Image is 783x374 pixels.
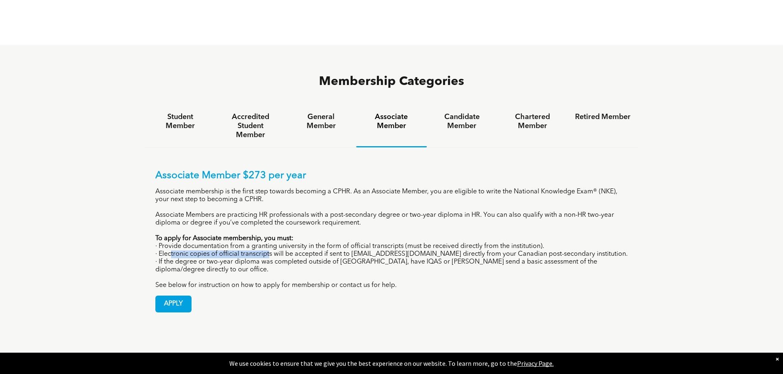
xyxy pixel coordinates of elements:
div: Dismiss notification [776,355,779,363]
h4: General Member [293,112,349,131]
span: APPLY [156,296,191,312]
p: Associate Members are practicing HR professionals with a post-secondary degree or two-year diplom... [155,211,628,227]
h4: Retired Member [575,112,631,122]
a: Privacy Page. [517,359,554,367]
h4: Chartered Member [505,112,560,131]
p: · Electronic copies of official transcripts will be accepted if sent to [EMAIL_ADDRESS][DOMAIN_NA... [155,250,628,258]
strong: To apply for Associate membership, you must: [155,235,293,242]
h4: Candidate Member [434,112,490,131]
h4: Accredited Student Member [223,112,278,140]
p: Associate Member $273 per year [155,170,628,182]
a: APPLY [155,296,192,312]
p: · Provide documentation from a granting university in the form of official transcripts (must be r... [155,243,628,250]
p: See below for instruction on how to apply for membership or contact us for help. [155,282,628,289]
h4: Student Member [152,112,208,131]
span: Membership Categories [319,76,464,88]
p: Associate membership is the first step towards becoming a CPHR. As an Associate Member, you are e... [155,188,628,204]
h4: Associate Member [364,112,419,131]
p: · If the degree or two-year diploma was completed outside of [GEOGRAPHIC_DATA], have IQAS or [PER... [155,258,628,274]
